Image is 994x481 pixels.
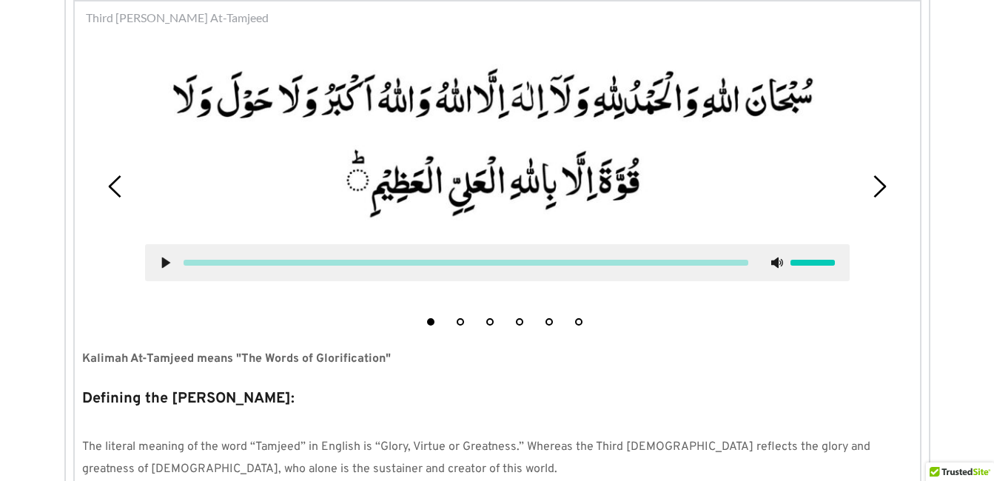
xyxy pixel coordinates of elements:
strong: Kalimah At-Tamjeed means "The Words of Glorification" [82,351,391,366]
span: The literal meaning of the word “Tamjeed” in English is “Glory, Virtue or Greatness.” Whereas the... [82,440,873,477]
button: 3 of 6 [486,318,494,326]
button: 5 of 6 [545,318,553,326]
button: 6 of 6 [575,318,582,326]
span: Third [PERSON_NAME] At-Tamjeed [86,9,269,27]
button: 1 of 6 [427,318,434,326]
button: 4 of 6 [516,318,523,326]
button: 2 of 6 [457,318,464,326]
strong: Defining the [PERSON_NAME]: [82,389,295,408]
